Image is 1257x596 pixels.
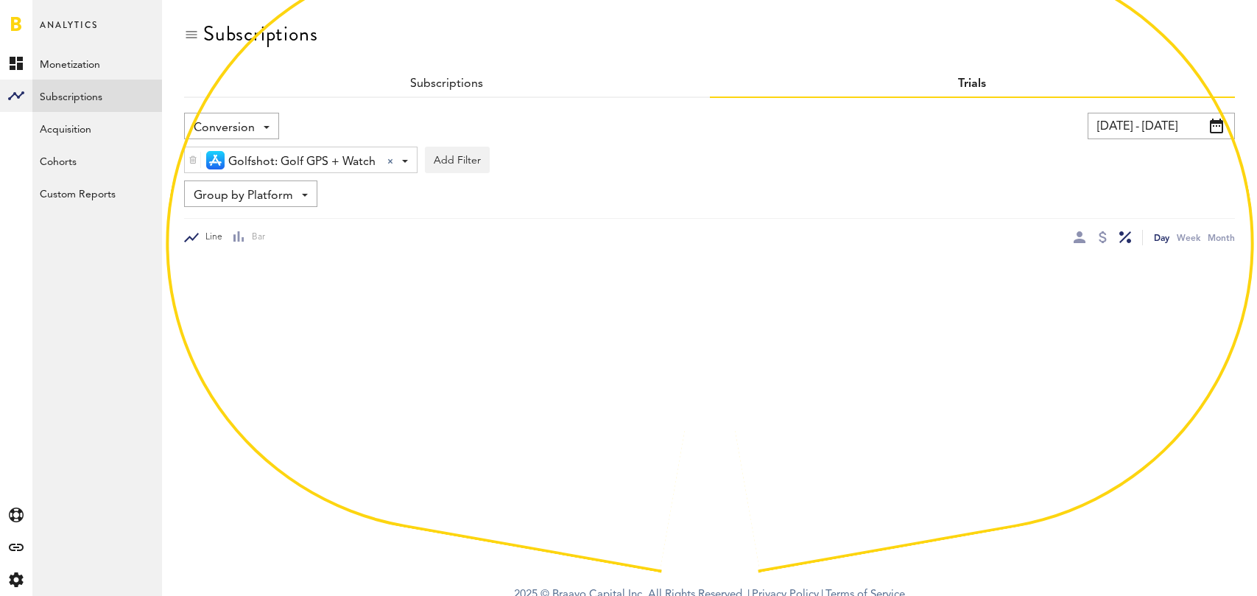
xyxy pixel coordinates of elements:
[410,78,483,90] a: Subscriptions
[1177,230,1200,245] div: Week
[199,231,222,244] span: Line
[228,150,376,175] span: Golfshot: Golf GPS + Watch
[245,231,265,244] span: Bar
[185,147,201,172] div: Delete
[32,80,162,112] a: Subscriptions
[203,22,317,46] div: Subscriptions
[32,177,162,209] a: Custom Reports
[32,47,162,80] a: Monetization
[387,158,393,164] div: Clear
[1208,230,1235,245] div: Month
[1154,230,1169,245] div: Day
[425,147,490,173] button: Add Filter
[32,112,162,144] a: Acquisition
[194,183,293,208] span: Group by Platform
[194,116,255,141] span: Conversion
[189,155,197,165] img: trash_awesome_blue.svg
[32,144,162,177] a: Cohorts
[40,16,98,47] span: Analytics
[958,78,986,90] a: Trials
[206,151,225,169] img: 21.png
